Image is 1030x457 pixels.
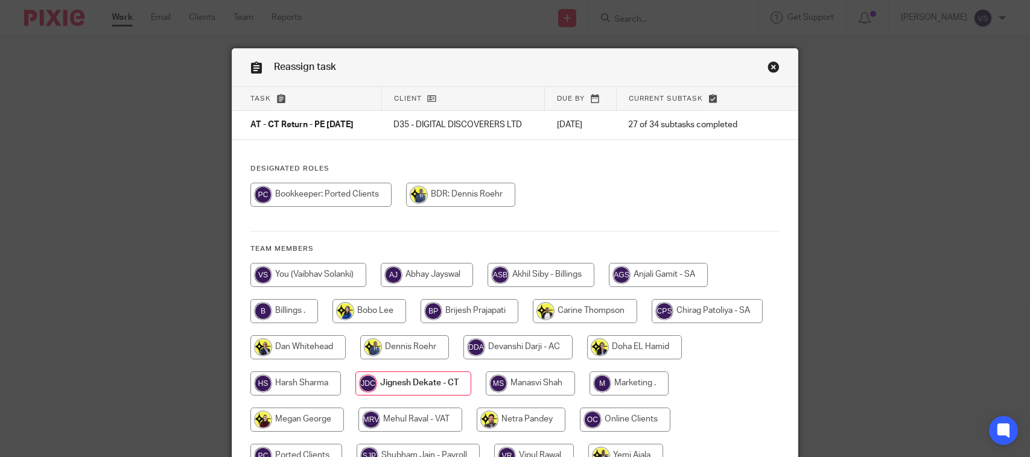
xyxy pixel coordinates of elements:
[250,164,780,174] h4: Designated Roles
[629,95,703,102] span: Current subtask
[394,95,422,102] span: Client
[616,111,758,140] td: 27 of 34 subtasks completed
[250,121,354,130] span: AT - CT Return - PE [DATE]
[250,95,271,102] span: Task
[768,61,780,77] a: Close this dialog window
[393,119,533,131] p: D35 - DIGITAL DISCOVERERS LTD
[557,95,585,102] span: Due by
[250,244,780,254] h4: Team members
[274,62,336,72] span: Reassign task
[557,119,605,131] p: [DATE]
